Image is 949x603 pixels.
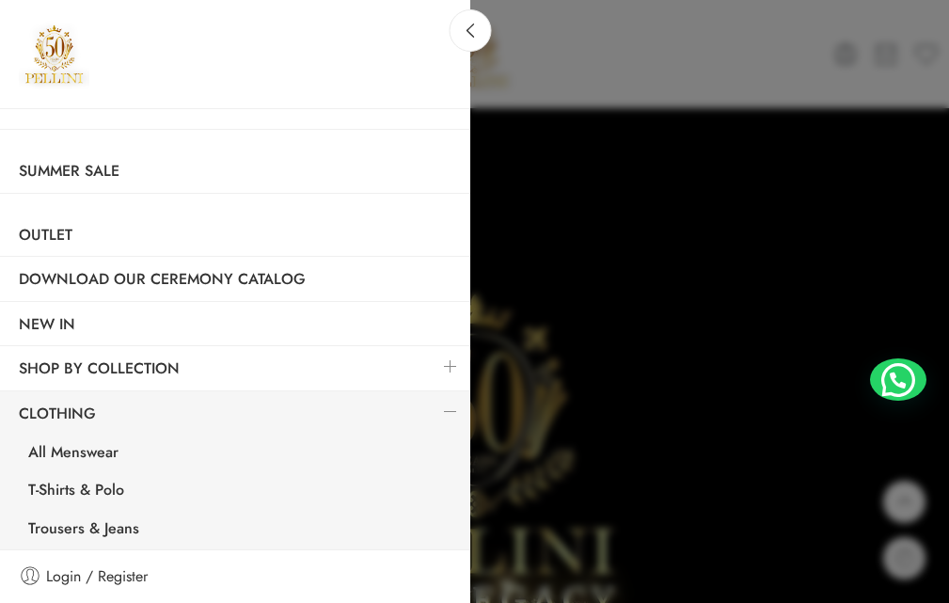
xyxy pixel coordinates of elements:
[9,512,470,550] a: Trousers & Jeans
[19,19,89,89] a: Pellini -
[9,436,470,474] a: All Menswear
[9,473,470,512] a: T-Shirts & Polo
[19,19,89,89] img: Pellini
[19,564,451,589] a: Login / Register
[46,564,148,589] span: Login / Register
